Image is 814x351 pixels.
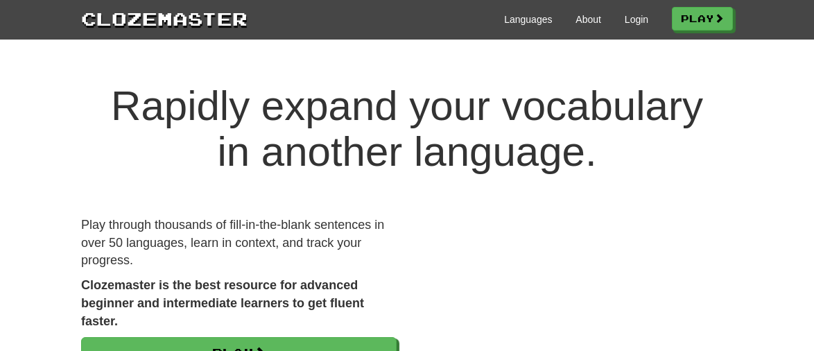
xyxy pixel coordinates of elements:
[504,12,552,26] a: Languages
[81,278,364,327] strong: Clozemaster is the best resource for advanced beginner and intermediate learners to get fluent fa...
[575,12,601,26] a: About
[672,7,733,31] a: Play
[81,6,248,31] a: Clozemaster
[625,12,648,26] a: Login
[81,216,397,270] p: Play through thousands of fill-in-the-blank sentences in over 50 languages, learn in context, and...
